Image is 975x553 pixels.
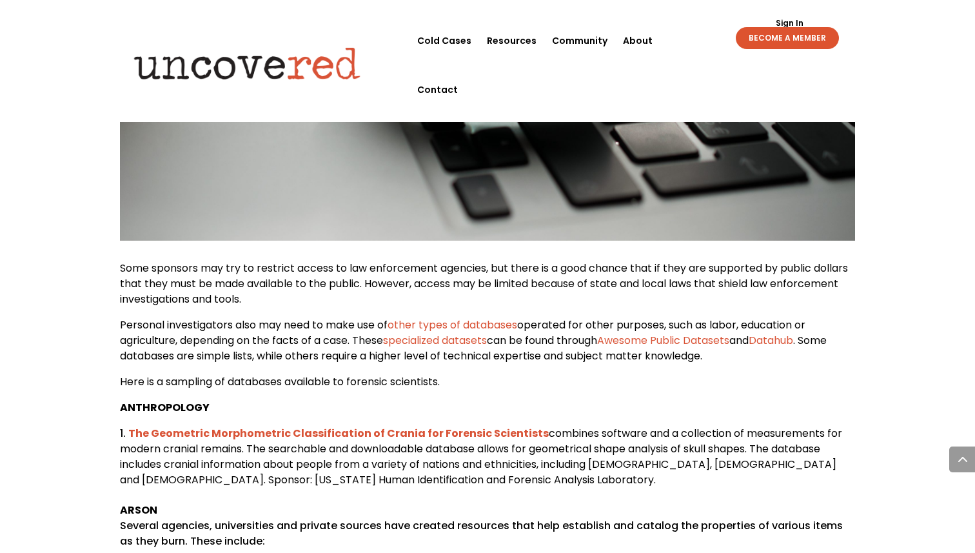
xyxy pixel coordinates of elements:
[417,16,471,65] a: Cold Cases
[597,333,729,348] a: Awesome Public Datasets
[552,16,607,65] a: Community
[417,65,458,114] a: Contact
[120,261,848,307] span: Some sponsors may try to restrict access to law enforcement agencies, but there is a good chance ...
[120,426,842,487] span: combines software and a collection of measurements for modern cranial remains. The searchable and...
[736,27,839,49] a: BECOME A MEMBER
[383,333,487,348] a: specialized datasets
[769,19,811,27] a: Sign In
[487,16,537,65] a: Resources
[128,426,549,441] a: The Geometric Morphometric Classification of Crania for Forensic Scientists
[123,38,371,88] img: Uncovered logo
[120,503,157,518] b: ARSON
[120,400,210,415] b: ANTHROPOLOGY
[623,16,653,65] a: About
[120,333,827,363] span: . Some databases are simple lists, while others require a higher level of technical expertise and...
[120,374,440,389] span: Here is a sampling of databases available to forensic scientists.
[388,317,517,332] a: other types of databases
[729,333,749,348] span: and
[749,333,793,348] a: Datahub
[120,317,805,348] span: Personal investigators also may need to make use of operated for other purposes, such as labor, e...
